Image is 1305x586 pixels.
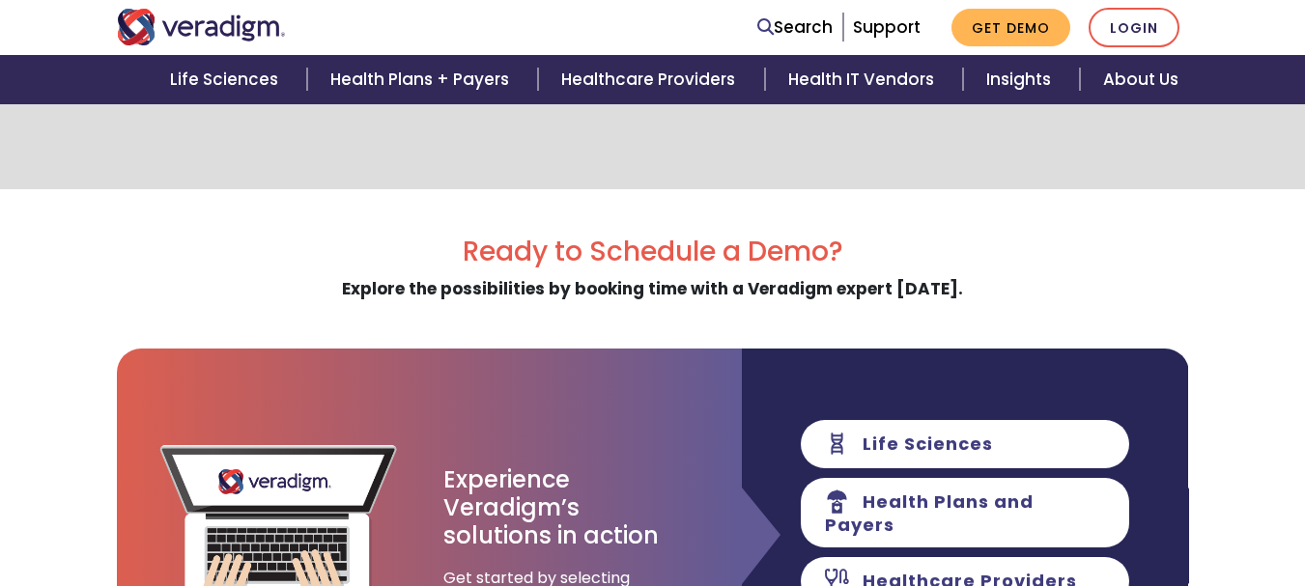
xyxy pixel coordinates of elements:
[1080,55,1202,104] a: About Us
[853,15,921,39] a: Support
[342,277,963,300] strong: Explore the possibilities by booking time with a Veradigm expert [DATE].
[963,55,1080,104] a: Insights
[765,55,963,104] a: Health IT Vendors
[757,14,833,41] a: Search
[538,55,764,104] a: Healthcare Providers
[147,55,307,104] a: Life Sciences
[117,9,286,45] img: Veradigm logo
[951,9,1070,46] a: Get Demo
[307,55,538,104] a: Health Plans + Payers
[117,236,1189,268] h2: Ready to Schedule a Demo?
[443,466,661,549] h3: Experience Veradigm’s solutions in action
[1089,8,1179,47] a: Login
